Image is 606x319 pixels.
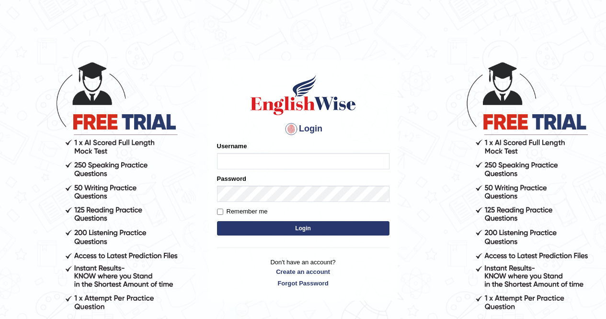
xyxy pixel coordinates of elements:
a: Create an account [217,267,389,276]
input: Remember me [217,209,223,215]
label: Remember me [217,207,268,216]
label: Username [217,142,247,151]
p: Don't have an account? [217,258,389,287]
h4: Login [217,121,389,137]
img: Logo of English Wise sign in for intelligent practice with AI [249,73,358,117]
button: Login [217,221,389,236]
label: Password [217,174,246,183]
a: Forgot Password [217,279,389,288]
